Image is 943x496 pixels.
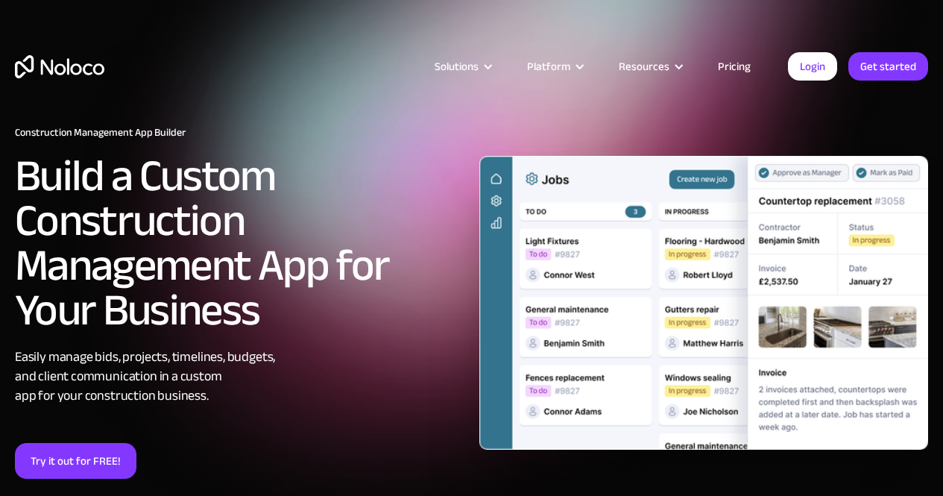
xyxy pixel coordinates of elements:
[699,57,769,76] a: Pricing
[15,55,104,78] a: home
[15,348,464,406] div: Easily manage bids, projects, timelines, budgets, and client communication in a custom app for yo...
[15,443,136,479] a: Try it out for FREE!
[527,57,570,76] div: Platform
[600,57,699,76] div: Resources
[788,52,837,81] a: Login
[416,57,508,76] div: Solutions
[848,52,928,81] a: Get started
[15,154,464,333] h2: Build a Custom Construction Management App for Your Business
[508,57,600,76] div: Platform
[619,57,669,76] div: Resources
[435,57,479,76] div: Solutions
